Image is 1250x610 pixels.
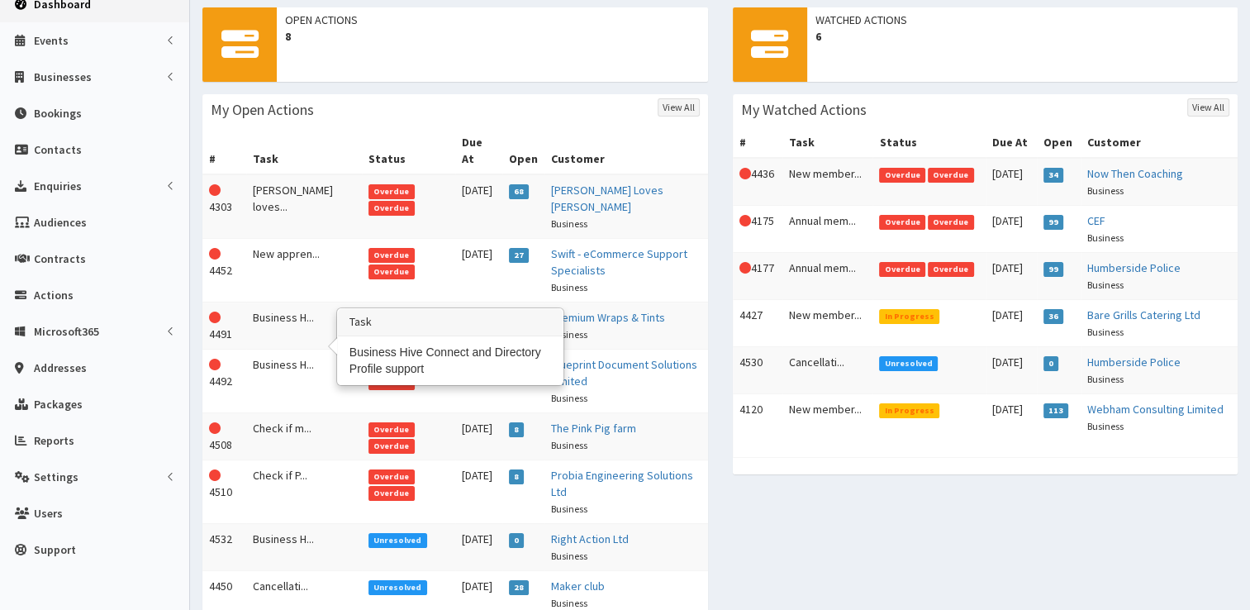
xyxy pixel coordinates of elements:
[455,460,502,523] td: [DATE]
[782,158,872,206] td: New member...
[202,460,246,523] td: 4510
[986,299,1037,346] td: [DATE]
[1087,213,1105,228] a: CEF
[246,238,362,302] td: New appren...
[202,302,246,349] td: 4491
[246,302,362,349] td: Business H...
[815,12,1230,28] span: Watched Actions
[1043,215,1064,230] span: 99
[1087,420,1124,432] small: Business
[879,309,939,324] span: In Progress
[34,433,74,448] span: Reports
[455,302,502,349] td: [DATE]
[551,246,687,278] a: Swift - eCommerce Support Specialists
[209,184,221,196] i: This Action is overdue!
[246,412,362,460] td: Check if m...
[34,469,78,484] span: Settings
[246,460,362,523] td: Check if P...
[34,397,83,412] span: Packages
[879,356,938,371] span: Unresolved
[211,102,314,117] h3: My Open Actions
[551,310,665,325] a: Premium Wraps & Tints
[202,238,246,302] td: 4452
[246,523,362,570] td: Business H...
[986,393,1037,441] td: [DATE]
[362,127,455,174] th: Status
[1081,127,1238,158] th: Customer
[1087,355,1181,369] a: Humberside Police
[551,531,629,546] a: Right Action Ltd
[1087,184,1124,197] small: Business
[455,412,502,460] td: [DATE]
[34,360,87,375] span: Addresses
[1087,402,1224,417] a: Webham Consulting Limited
[879,215,925,230] span: Overdue
[1043,403,1069,418] span: 113
[782,299,872,346] td: New member...
[782,205,872,252] td: Annual mem...
[986,205,1037,252] td: [DATE]
[1043,262,1064,277] span: 99
[1087,231,1124,244] small: Business
[658,98,700,117] a: View All
[1087,279,1124,291] small: Business
[733,252,783,299] td: 4177
[202,523,246,570] td: 4532
[368,439,415,454] span: Overdue
[34,288,74,303] span: Actions
[928,168,974,183] span: Overdue
[202,174,246,239] td: 4303
[202,127,246,174] th: #
[285,28,700,45] span: 8
[1087,373,1124,385] small: Business
[368,248,415,263] span: Overdue
[202,412,246,460] td: 4508
[782,127,872,158] th: Task
[928,262,974,277] span: Overdue
[246,349,362,412] td: Business H...
[551,357,697,388] a: Blueprint Document Solutions Limited
[551,183,663,214] a: [PERSON_NAME] Loves [PERSON_NAME]
[741,102,867,117] h3: My Watched Actions
[739,168,751,179] i: This Action is overdue!
[1187,98,1229,117] a: View All
[368,264,415,279] span: Overdue
[986,158,1037,206] td: [DATE]
[509,580,530,595] span: 28
[782,346,872,393] td: Cancellati...
[34,542,76,557] span: Support
[1087,260,1181,275] a: Humberside Police
[986,252,1037,299] td: [DATE]
[551,421,636,436] a: The Pink Pig farm
[551,392,587,404] small: Business
[551,439,587,451] small: Business
[338,309,563,336] h3: Task
[1043,309,1064,324] span: 36
[368,486,415,501] span: Overdue
[872,127,986,158] th: Status
[246,127,362,174] th: Task
[34,506,63,521] span: Users
[1043,356,1059,371] span: 0
[455,523,502,570] td: [DATE]
[733,299,783,346] td: 4427
[782,393,872,441] td: New member...
[879,168,925,183] span: Overdue
[551,328,587,341] small: Business
[34,179,82,193] span: Enquiries
[551,217,587,230] small: Business
[338,336,563,384] div: Business Hive Connect and Directory Profile support
[209,248,221,260] i: This Action is overdue!
[1037,127,1081,158] th: Open
[986,127,1037,158] th: Due At
[733,346,783,393] td: 4530
[368,422,415,437] span: Overdue
[928,215,974,230] span: Overdue
[502,127,544,174] th: Open
[202,349,246,412] td: 4492
[879,262,925,277] span: Overdue
[209,422,221,434] i: This Action is overdue!
[368,184,415,199] span: Overdue
[34,215,87,230] span: Audiences
[455,127,502,174] th: Due At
